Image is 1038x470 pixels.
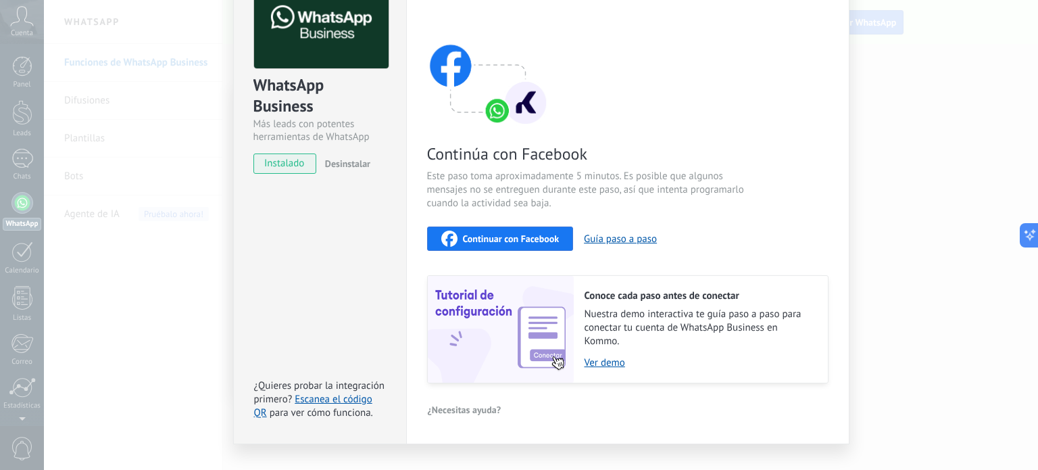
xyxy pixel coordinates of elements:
span: Este paso toma aproximadamente 5 minutos. Es posible que algunos mensajes no se entreguen durante... [427,170,749,210]
button: Guía paso a paso [584,233,657,245]
span: instalado [254,154,316,174]
h2: Conoce cada paso antes de conectar [585,289,814,302]
span: Continuar con Facebook [463,234,560,243]
div: Más leads con potentes herramientas de WhatsApp [253,118,387,143]
img: connect with facebook [427,18,549,126]
a: Ver demo [585,356,814,369]
span: para ver cómo funciona. [270,406,373,419]
span: Nuestra demo interactiva te guía paso a paso para conectar tu cuenta de WhatsApp Business en Kommo. [585,308,814,348]
div: WhatsApp Business [253,74,387,118]
span: Continúa con Facebook [427,143,749,164]
a: Escanea el código QR [254,393,372,419]
button: ¿Necesitas ayuda? [427,400,502,420]
button: Continuar con Facebook [427,227,574,251]
button: Desinstalar [320,154,370,174]
span: ¿Quieres probar la integración primero? [254,379,385,406]
span: ¿Necesitas ayuda? [428,405,501,415]
span: Desinstalar [325,158,370,170]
